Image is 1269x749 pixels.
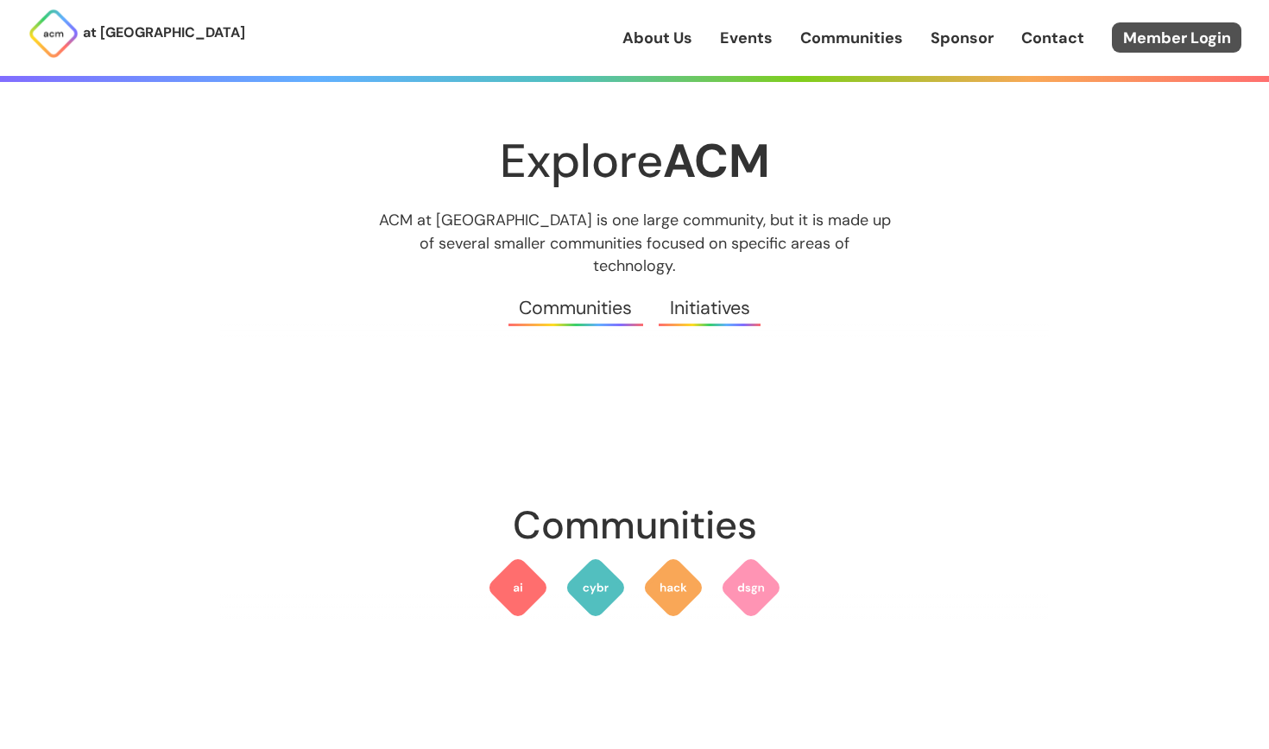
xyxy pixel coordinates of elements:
img: ACM Design [720,557,782,619]
a: Communities [800,27,903,49]
p: ACM at [GEOGRAPHIC_DATA] is one large community, but it is made up of several smaller communities... [363,209,906,276]
a: About Us [622,27,692,49]
img: ACM Hack [642,557,704,619]
a: Contact [1021,27,1084,49]
img: ACM Logo [28,8,79,60]
a: Sponsor [931,27,994,49]
h2: Communities [220,494,1049,557]
a: Events [720,27,773,49]
a: Member Login [1112,22,1241,53]
img: ACM Cyber [565,557,627,619]
p: at [GEOGRAPHIC_DATA] [83,22,245,44]
a: Communities [501,277,651,339]
a: at [GEOGRAPHIC_DATA] [28,8,245,60]
a: Initiatives [651,277,768,339]
img: ACM AI [487,557,549,619]
strong: ACM [663,130,770,192]
h1: Explore [220,135,1049,186]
